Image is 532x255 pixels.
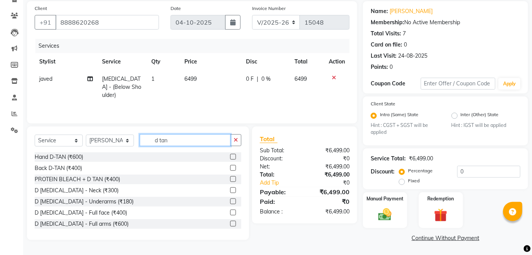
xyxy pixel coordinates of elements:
[404,41,407,49] div: 0
[35,164,82,172] div: Back D-TAN (₹400)
[241,53,290,70] th: Disc
[35,198,134,206] div: D [MEDICAL_DATA] - Underarms (₹180)
[313,179,355,187] div: ₹0
[55,15,159,30] input: Search by Name/Mobile/Email/Code
[374,207,396,222] img: _cash.svg
[428,195,454,202] label: Redemption
[246,75,254,83] span: 0 F
[290,53,324,70] th: Total
[152,75,155,82] span: 1
[398,52,427,60] div: 24-08-2025
[260,135,278,143] span: Total
[184,75,197,82] span: 6499
[35,187,119,195] div: D [MEDICAL_DATA] - Neck (₹300)
[171,5,181,12] label: Date
[371,80,421,88] div: Coupon Code
[35,15,56,30] button: +91
[304,208,355,216] div: ₹6,499.00
[304,197,355,206] div: ₹0
[461,111,499,120] label: Inter (Other) State
[39,75,52,82] span: javed
[254,147,305,155] div: Sub Total:
[371,18,404,27] div: Membership:
[371,122,440,136] small: Hint : CGST + SGST will be applied
[371,168,395,176] div: Discount:
[371,30,401,38] div: Total Visits:
[304,147,355,155] div: ₹6,499.00
[324,53,350,70] th: Action
[371,52,396,60] div: Last Visit:
[390,7,433,15] a: [PERSON_NAME]
[254,171,305,179] div: Total:
[254,155,305,163] div: Discount:
[254,179,313,187] a: Add Tip
[371,100,395,107] label: Client State
[252,5,286,12] label: Invoice Number
[408,167,433,174] label: Percentage
[254,187,305,197] div: Payable:
[366,195,403,202] label: Manual Payment
[380,111,418,120] label: Intra (Same) State
[295,75,307,82] span: 6499
[257,75,258,83] span: |
[304,187,355,197] div: ₹6,499.00
[304,163,355,171] div: ₹6,499.00
[254,208,305,216] div: Balance :
[371,18,520,27] div: No Active Membership
[452,122,521,129] small: Hint : IGST will be applied
[102,75,141,98] span: [MEDICAL_DATA] - (Below Shoulder)
[35,220,129,228] div: D [MEDICAL_DATA] - Full arms (₹600)
[371,41,402,49] div: Card on file:
[180,53,241,70] th: Price
[35,53,97,70] th: Stylist
[35,153,83,161] div: Hand D-TAN (₹600)
[390,63,393,71] div: 0
[371,7,388,15] div: Name:
[365,234,527,242] a: Continue Without Payment
[261,75,271,83] span: 0 %
[408,177,420,184] label: Fixed
[35,5,47,12] label: Client
[371,155,406,163] div: Service Total:
[254,163,305,171] div: Net:
[35,175,120,183] div: PROTEIN BLEACH + D TAN (₹400)
[97,53,147,70] th: Service
[304,171,355,179] div: ₹6,499.00
[430,207,452,223] img: _gift.svg
[371,63,388,71] div: Points:
[403,30,406,38] div: 7
[35,209,127,217] div: D [MEDICAL_DATA] - Full face (₹400)
[147,53,180,70] th: Qty
[35,39,355,53] div: Services
[421,78,496,90] input: Enter Offer / Coupon Code
[304,155,355,163] div: ₹0
[499,78,520,90] button: Apply
[140,134,231,146] input: Search or Scan
[409,155,433,163] div: ₹6,499.00
[254,197,305,206] div: Paid:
